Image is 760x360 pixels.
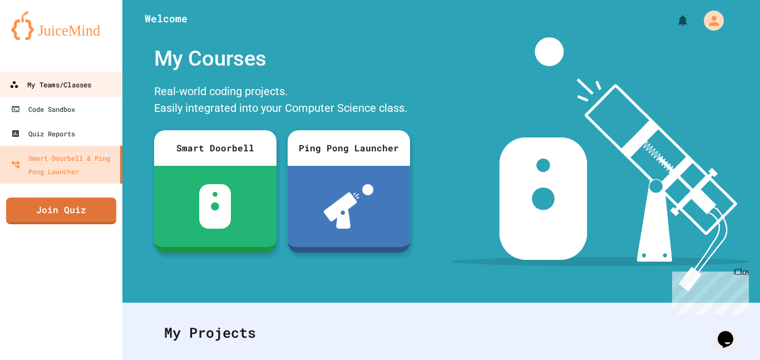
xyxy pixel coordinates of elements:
[154,130,277,166] div: Smart Doorbell
[11,102,75,116] div: Code Sandbox
[11,11,111,40] img: logo-orange.svg
[451,37,749,292] img: banner-image-my-projects.png
[692,8,727,33] div: My Account
[6,198,116,224] a: Join Quiz
[668,267,749,314] iframe: chat widget
[324,184,373,229] img: ppl-with-ball.png
[9,78,91,92] div: My Teams/Classes
[11,151,116,178] div: Smart Doorbell & Ping Pong Launcher
[149,80,416,122] div: Real-world coding projects. Easily integrated into your Computer Science class.
[655,11,692,30] div: My Notifications
[153,311,729,354] div: My Projects
[713,315,749,349] iframe: chat widget
[288,130,410,166] div: Ping Pong Launcher
[149,37,416,80] div: My Courses
[199,184,231,229] img: sdb-white.svg
[11,127,75,140] div: Quiz Reports
[4,4,77,71] div: Chat with us now!Close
